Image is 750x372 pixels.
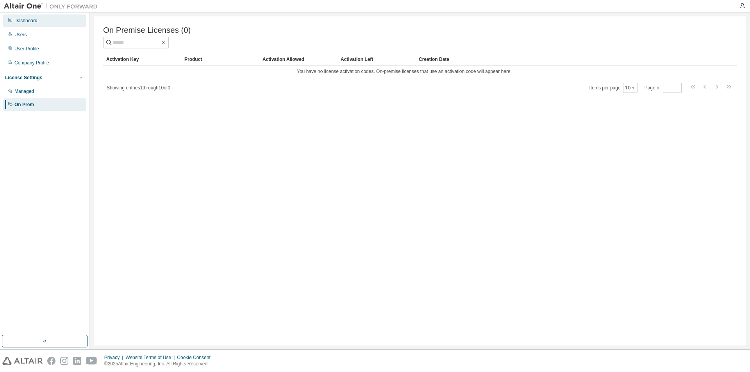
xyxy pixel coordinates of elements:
[103,66,705,77] td: You have no license activation codes. On-premise licenses that use an activation code will appear...
[14,46,39,52] div: User Profile
[47,357,55,365] img: facebook.svg
[262,53,334,66] div: Activation Allowed
[106,53,178,66] div: Activation Key
[2,357,43,365] img: altair_logo.svg
[107,85,170,91] span: Showing entries 1 through 10 of 0
[86,357,97,365] img: youtube.svg
[14,88,34,94] div: Managed
[14,60,49,66] div: Company Profile
[4,2,102,10] img: Altair One
[104,354,125,361] div: Privacy
[645,83,682,93] span: Page n.
[103,26,191,35] span: On Premise Licenses (0)
[125,354,177,361] div: Website Terms of Use
[184,53,256,66] div: Product
[104,361,215,367] p: © 2025 Altair Engineering, Inc. All Rights Reserved.
[341,53,412,66] div: Activation Left
[5,75,42,81] div: License Settings
[14,32,27,38] div: Users
[419,53,702,66] div: Creation Date
[625,85,636,91] button: 10
[177,354,215,361] div: Cookie Consent
[14,101,34,108] div: On Prem
[14,18,37,24] div: Dashboard
[73,357,81,365] img: linkedin.svg
[589,83,637,93] span: Items per page
[60,357,68,365] img: instagram.svg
